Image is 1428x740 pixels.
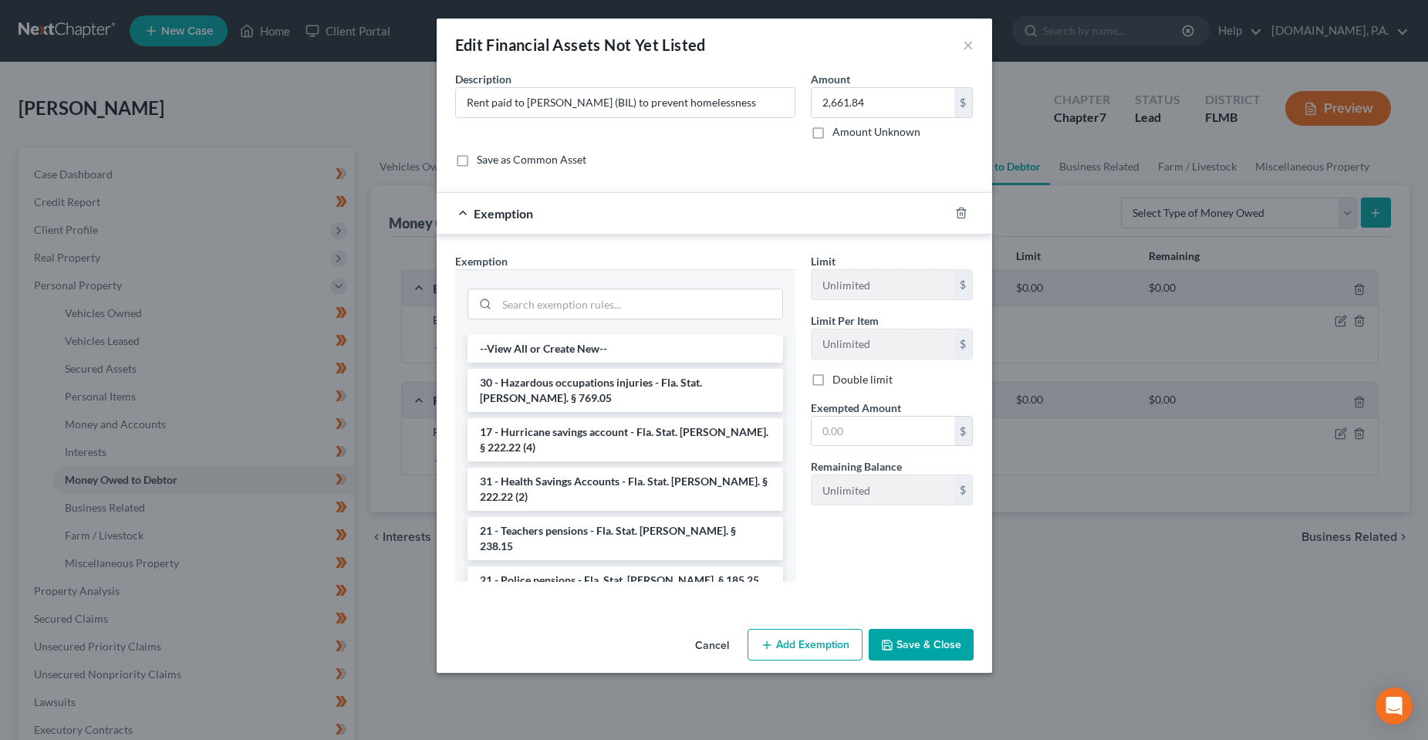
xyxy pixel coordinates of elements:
li: 21 - Police pensions - Fla. Stat. [PERSON_NAME]. § 185.25 [468,566,783,594]
div: $ [954,417,973,446]
div: Open Intercom Messenger [1376,688,1413,725]
div: $ [954,475,973,505]
input: -- [812,329,954,359]
button: Save & Close [869,629,974,661]
label: Amount Unknown [832,124,920,140]
div: $ [954,270,973,299]
span: Limit [811,255,836,268]
div: $ [954,329,973,359]
label: Amount [811,71,850,87]
li: 17 - Hurricane savings account - Fla. Stat. [PERSON_NAME]. § 222.22 (4) [468,418,783,461]
button: × [963,35,974,54]
input: Describe... [456,88,795,117]
label: Remaining Balance [811,458,902,475]
span: Exemption [455,255,508,268]
input: 0.00 [812,417,954,446]
li: --View All or Create New-- [468,335,783,363]
button: Cancel [683,630,741,661]
label: Double limit [832,372,893,387]
span: Exemption [474,206,533,221]
li: 30 - Hazardous occupations injuries - Fla. Stat. [PERSON_NAME]. § 769.05 [468,369,783,412]
div: Edit Financial Assets Not Yet Listed [455,34,706,56]
input: -- [812,475,954,505]
label: Limit Per Item [811,313,879,329]
input: Search exemption rules... [497,289,782,319]
input: 0.00 [812,88,954,117]
li: 31 - Health Savings Accounts - Fla. Stat. [PERSON_NAME]. § 222.22 (2) [468,468,783,511]
li: 21 - Teachers pensions - Fla. Stat. [PERSON_NAME]. § 238.15 [468,517,783,560]
span: Description [455,73,511,86]
div: $ [954,88,973,117]
input: -- [812,270,954,299]
label: Save as Common Asset [477,152,586,167]
button: Add Exemption [748,629,863,661]
span: Exempted Amount [811,401,901,414]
